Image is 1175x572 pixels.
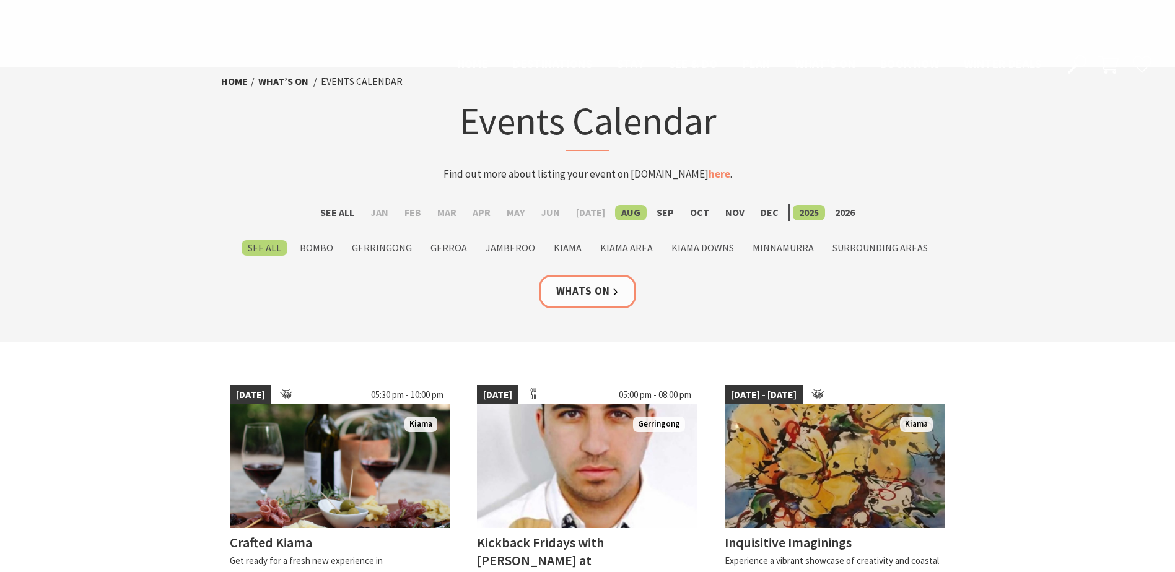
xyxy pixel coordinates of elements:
span: Plan [743,56,771,71]
img: Jason Invernon [477,404,697,528]
label: Aug [615,205,647,220]
span: [DATE] [477,385,518,405]
span: Kiama [404,417,437,432]
label: Gerringong [346,240,418,256]
h4: Inquisitive Imaginings [725,534,852,551]
label: Dec [754,205,785,220]
label: Sep [650,205,680,220]
label: Nov [719,205,751,220]
p: Find out more about listing your event on [DOMAIN_NAME] . [345,166,831,183]
label: Jamberoo [479,240,541,256]
span: See & Do [669,56,718,71]
label: [DATE] [570,205,611,220]
label: Surrounding Areas [826,240,934,256]
span: [DATE] [230,385,271,405]
a: here [709,167,730,181]
label: May [500,205,531,220]
span: Gerringong [633,417,685,432]
label: Kiama Area [594,240,659,256]
span: Book now [880,56,939,71]
label: Oct [684,205,715,220]
label: See All [242,240,287,256]
a: Whats On [539,275,637,308]
span: Destinations [513,56,592,71]
label: Minnamurra [746,240,820,256]
img: Vase of flowers [725,404,945,528]
label: 2025 [793,205,825,220]
label: Jun [535,205,566,220]
label: Kiama Downs [665,240,740,256]
span: Home [457,56,489,71]
label: See All [314,205,360,220]
label: Jan [364,205,395,220]
nav: Main Menu [445,54,1054,75]
span: 05:30 pm - 10:00 pm [365,385,450,405]
span: 05:00 pm - 08:00 pm [613,385,697,405]
span: [DATE] - [DATE] [725,385,803,405]
span: Stay [617,56,644,71]
span: Kiama [900,417,933,432]
label: Feb [398,205,427,220]
label: Apr [466,205,497,220]
img: Wine and cheese placed on a table to enjoy [230,404,450,528]
h4: Crafted Kiama [230,534,312,551]
label: Gerroa [424,240,473,256]
label: Bombo [294,240,339,256]
label: Mar [431,205,463,220]
label: Kiama [548,240,588,256]
span: Winter Deals [964,56,1041,71]
label: 2026 [829,205,861,220]
span: What’s On [795,56,855,71]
